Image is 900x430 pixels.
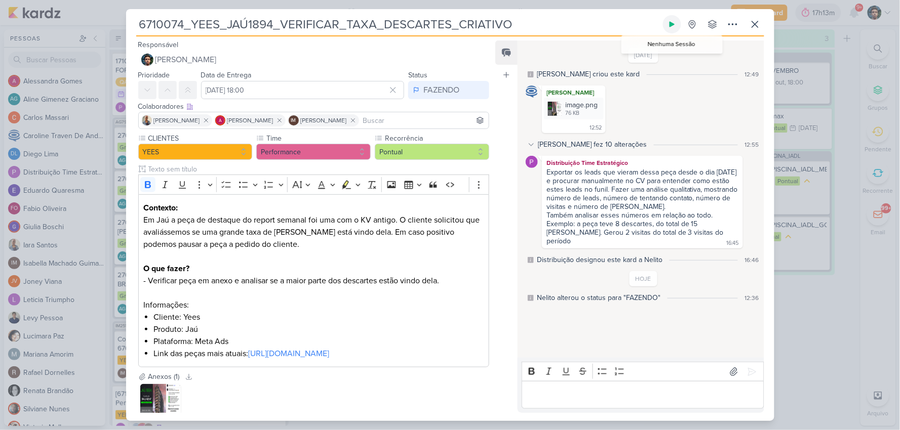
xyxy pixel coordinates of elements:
span: [PERSON_NAME] [154,116,200,125]
a: [URL][DOMAIN_NAME] [248,349,329,359]
div: 12:49 [745,70,759,79]
input: Buscar [361,114,487,126]
li: Plataforma: Meta Ads [153,335,484,348]
li: Link das peças mais atuais: [153,348,484,360]
div: Editor toolbar [138,175,490,194]
label: Recorrência [384,133,489,144]
div: Anexos (1) [148,371,180,382]
div: Caroline criou este kard [537,69,640,79]
button: FAZENDO [408,81,489,99]
div: Ligar relógio [668,20,676,28]
div: Este log é visível à todos no kard [528,71,534,77]
div: Nelito alterou o status para "FAZENDO" [537,292,660,303]
img: Distribuição Time Estratégico [526,156,538,168]
button: [PERSON_NAME] [138,51,490,69]
div: Editor editing area: main [522,381,764,409]
img: mfIzat4TEnPdhwHRrxFEwVkfpsw54llUtt3oa13G.png [140,384,181,424]
div: [PERSON_NAME] [544,88,604,98]
p: Informações: [143,299,484,311]
img: IwZGtCmGLsuTlixFUsqGmbvNs8jdezgUJWqGF2JN.png [548,102,562,116]
strong: O que fazer? [143,264,189,274]
span: [PERSON_NAME] [227,116,273,125]
img: Iara Santos [142,115,152,125]
div: Este log é visível à todos no kard [528,295,534,301]
div: Colaboradores [138,101,490,112]
div: Editor toolbar [522,362,764,381]
label: Data de Entrega [201,71,252,79]
strong: Contexto: [143,203,178,213]
div: 16:46 [745,255,759,265]
label: CLIENTES [147,133,253,144]
div: image.png [544,98,604,119]
div: Distribuição designou este kard a Nelito [537,254,662,265]
img: Caroline Traven De Andrade [526,85,538,98]
div: 12:36 [745,293,759,303]
input: Select a date [201,81,405,99]
div: image.png [565,100,598,110]
div: Distribuição Time Estratégico [544,158,740,168]
img: Alessandra Gomes [215,115,225,125]
li: Produto: Jaú [153,323,484,335]
input: Kard Sem Título [136,15,661,33]
label: Time [265,133,371,144]
p: IM [291,118,296,123]
button: Performance [256,144,371,160]
div: Também analisar esses números em relação ao todo. Exemplo: a peça teve 8 descartes, do total de 1... [546,211,726,245]
div: 12:52 [590,124,602,132]
div: 12:55 [745,140,759,149]
div: Nenhuma Sessão [621,39,723,50]
button: Pontual [375,144,489,160]
span: [PERSON_NAME] [301,116,347,125]
div: 16:45 [727,239,739,247]
img: Nelito Junior [141,54,153,66]
p: Em Jaú a peça de destaque do report semanal foi uma com o KV antigo. O cliente solicitou que aval... [143,202,484,250]
div: 76 KB [565,109,598,117]
li: Cliente: Yees [153,311,484,323]
div: Isabella Machado Guimarães [289,115,299,125]
input: Texto sem título [146,164,490,175]
div: Este log é visível à todos no kard [528,257,534,263]
button: YEES [138,144,253,160]
div: Editor editing area: main [138,194,490,368]
p: - Verificar peça em anexo e analisar se a maior parte dos descartes estão vindo dela. [143,263,484,287]
span: [PERSON_NAME] [155,54,217,66]
label: Prioridade [138,71,170,79]
div: [PERSON_NAME] fez 10 alterações [538,139,647,150]
label: Status [408,71,427,79]
div: FAZENDO [423,84,459,96]
label: Responsável [138,40,179,49]
div: Exportar os leads que vieram dessa peça desde o dia [DATE] e procurar manualmente no CV para ente... [546,168,738,211]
